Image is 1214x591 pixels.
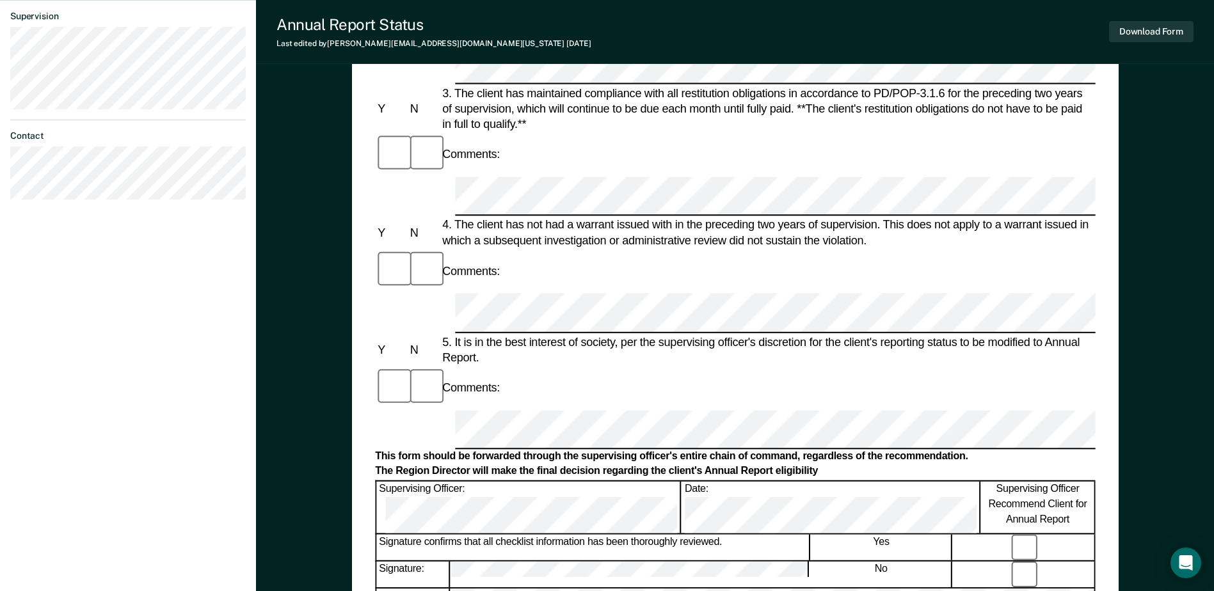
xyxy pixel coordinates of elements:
div: Comments: [440,380,502,395]
button: Download Form [1109,21,1194,42]
div: Yes [811,534,952,560]
div: Last edited by [PERSON_NAME][EMAIL_ADDRESS][DOMAIN_NAME][US_STATE] [276,39,591,48]
div: Date: [682,481,980,533]
dt: Supervision [10,11,246,22]
div: Supervising Officer Recommend Client for Annual Report [981,481,1095,533]
div: Open Intercom Messenger [1170,548,1201,578]
div: 5. It is in the best interest of society, per the supervising officer's discretion for the client... [440,334,1096,365]
span: [DATE] [566,39,591,48]
div: 4. The client has not had a warrant issued with in the preceding two years of supervision. This d... [440,217,1096,248]
div: Annual Report Status [276,15,591,34]
div: 3. The client has maintained compliance with all restitution obligations in accordance to PD/POP-... [440,85,1096,132]
dt: Contact [10,130,246,141]
div: Supervising Officer: [376,481,681,533]
div: Signature confirms that all checklist information has been thoroughly reviewed. [376,534,810,560]
div: Y [375,101,407,116]
div: This form should be forwarded through the supervising officer's entire chain of command, regardle... [375,450,1095,464]
div: N [407,342,439,357]
div: Comments: [440,146,502,162]
div: Y [375,225,407,240]
div: Y [375,342,407,357]
div: Comments: [440,264,502,279]
div: Signature: [376,562,449,588]
div: No [811,562,952,588]
div: N [407,101,439,116]
div: The Region Director will make the final decision regarding the client's Annual Report eligibility [375,465,1095,478]
div: N [407,225,439,240]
